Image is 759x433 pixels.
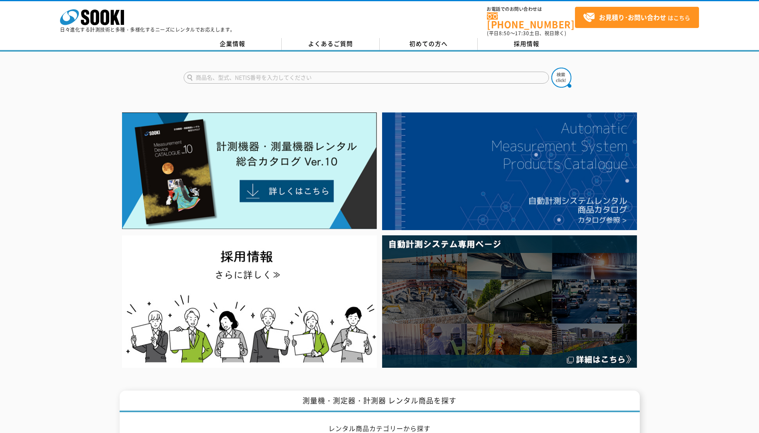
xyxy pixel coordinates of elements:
[551,68,571,88] img: btn_search.png
[146,424,614,433] h2: レンタル商品カテゴリーから探す
[409,39,448,48] span: 初めての方へ
[122,235,377,368] img: SOOKI recruit
[487,12,575,29] a: [PHONE_NUMBER]
[575,7,699,28] a: お見積り･お問い合わせはこちら
[515,30,529,37] span: 17:30
[60,27,235,32] p: 日々進化する計測技術と多種・多様化するニーズにレンタルでお応えします。
[380,38,478,50] a: 初めての方へ
[282,38,380,50] a: よくあるご質問
[499,30,510,37] span: 8:50
[382,112,637,230] img: 自動計測システムカタログ
[184,72,549,84] input: 商品名、型式、NETIS番号を入力してください
[487,30,566,37] span: (平日 ～ 土日、祝日除く)
[478,38,576,50] a: 採用情報
[583,12,690,24] span: はこちら
[599,12,666,22] strong: お見積り･お問い合わせ
[122,112,377,229] img: Catalog Ver10
[120,391,640,413] h1: 測量機・測定器・計測器 レンタル商品を探す
[382,235,637,368] img: 自動計測システム専用ページ
[487,7,575,12] span: お電話でのお問い合わせは
[184,38,282,50] a: 企業情報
